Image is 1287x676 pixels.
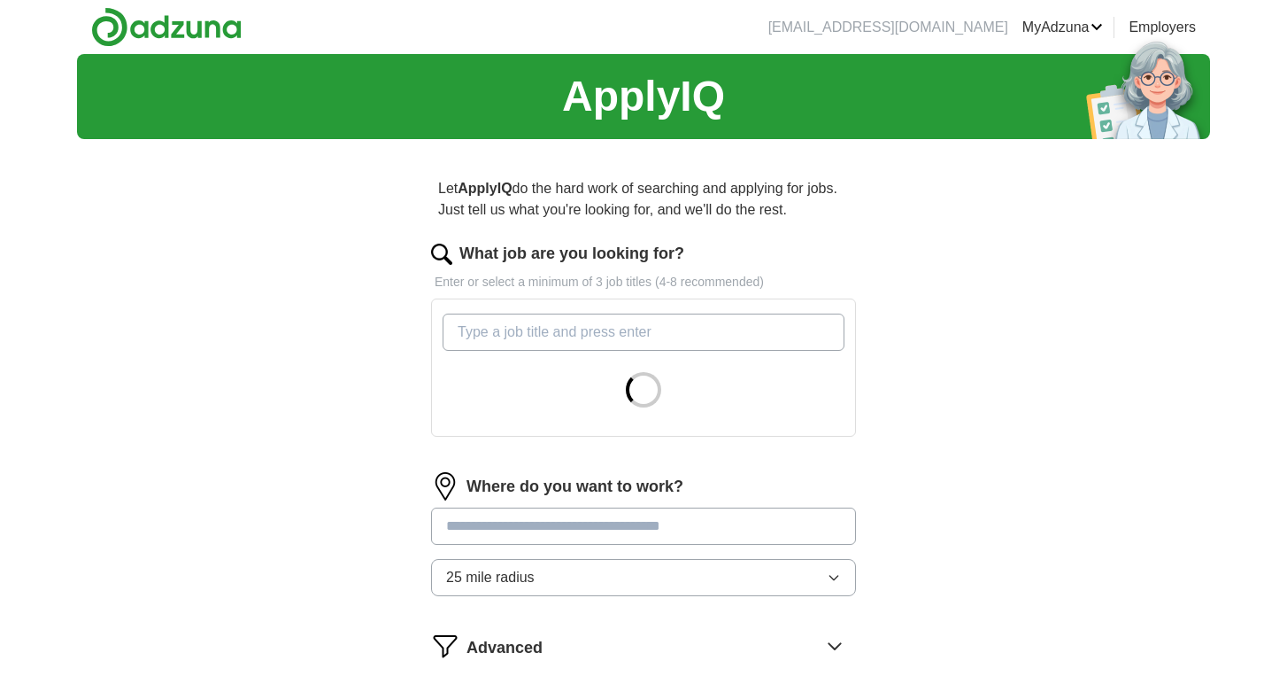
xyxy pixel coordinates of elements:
a: Employers [1129,17,1196,38]
span: 25 mile radius [446,567,535,588]
img: filter [431,632,459,660]
img: Adzuna logo [91,7,242,47]
span: Advanced [466,636,543,660]
input: Type a job title and press enter [443,314,844,351]
p: Enter or select a minimum of 3 job titles (4-8 recommended) [431,273,856,291]
li: [EMAIL_ADDRESS][DOMAIN_NAME] [768,17,1008,38]
a: MyAdzuna [1022,17,1104,38]
img: search.png [431,244,452,265]
label: What job are you looking for? [459,242,684,266]
h1: ApplyIQ [562,65,725,128]
button: 25 mile radius [431,559,856,596]
strong: ApplyIQ [458,181,512,196]
label: Where do you want to work? [466,475,683,499]
p: Let do the hard work of searching and applying for jobs. Just tell us what you're looking for, an... [431,171,856,228]
img: location.png [431,472,459,501]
